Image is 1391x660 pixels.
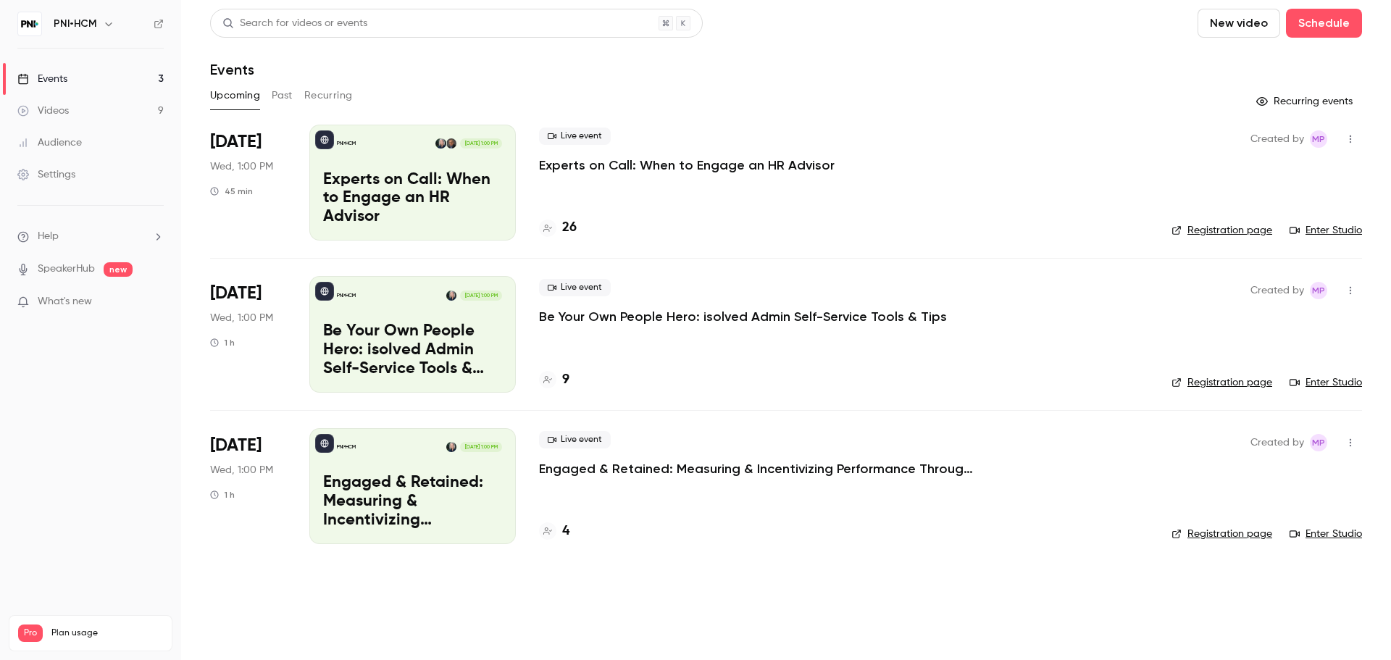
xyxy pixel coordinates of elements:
[210,61,254,78] h1: Events
[210,130,262,154] span: [DATE]
[210,311,273,325] span: Wed, 1:00 PM
[210,276,286,392] div: Oct 15 Wed, 1:00 PM (America/New York)
[309,276,516,392] a: Be Your Own People Hero: isolved Admin Self-Service Tools & TipsPNI•HCMAmy Miller[DATE] 1:00 PMBe...
[337,140,356,147] p: PNI•HCM
[210,337,235,348] div: 1 h
[210,84,260,107] button: Upcoming
[38,294,92,309] span: What's new
[435,138,446,149] img: Amy Miller
[210,282,262,305] span: [DATE]
[1198,9,1280,38] button: New video
[539,522,569,541] a: 4
[460,442,501,452] span: [DATE] 1:00 PM
[323,171,502,227] p: Experts on Call: When to Engage an HR Advisor
[1250,282,1304,299] span: Created by
[539,370,569,390] a: 9
[309,125,516,241] a: Experts on Call: When to Engage an HR AdvisorPNI•HCMKyle WadeAmy Miller[DATE] 1:00 PMExperts on C...
[539,128,611,145] span: Live event
[210,185,253,197] div: 45 min
[1290,375,1362,390] a: Enter Studio
[539,279,611,296] span: Live event
[337,292,356,299] p: PNI•HCM
[210,489,235,501] div: 1 h
[539,308,947,325] a: Be Your Own People Hero: isolved Admin Self-Service Tools & Tips
[1171,223,1272,238] a: Registration page
[1312,282,1325,299] span: MP
[1310,434,1327,451] span: Melissa Pisarski
[1250,90,1362,113] button: Recurring events
[1171,375,1272,390] a: Registration page
[460,291,501,301] span: [DATE] 1:00 PM
[539,460,974,477] a: Engaged & Retained: Measuring & Incentivizing Performance Through Engagement
[304,84,353,107] button: Recurring
[562,218,577,238] h4: 26
[323,322,502,378] p: Be Your Own People Hero: isolved Admin Self-Service Tools & Tips
[1310,130,1327,148] span: Melissa Pisarski
[562,522,569,541] h4: 4
[210,159,273,174] span: Wed, 1:00 PM
[18,12,41,35] img: PNI•HCM
[1286,9,1362,38] button: Schedule
[1290,223,1362,238] a: Enter Studio
[17,72,67,86] div: Events
[18,625,43,642] span: Pro
[51,627,163,639] span: Plan usage
[1250,130,1304,148] span: Created by
[17,229,164,244] li: help-dropdown-opener
[446,138,456,149] img: Kyle Wade
[38,262,95,277] a: SpeakerHub
[446,442,456,452] img: Amy Miller
[562,370,569,390] h4: 9
[1290,527,1362,541] a: Enter Studio
[272,84,293,107] button: Past
[539,218,577,238] a: 26
[210,125,286,241] div: Sep 17 Wed, 1:00 PM (America/New York)
[1312,130,1325,148] span: MP
[446,291,456,301] img: Amy Miller
[323,474,502,530] p: Engaged & Retained: Measuring & Incentivizing Performance Through Engagement
[38,229,59,244] span: Help
[54,17,97,31] h6: PNI•HCM
[1250,434,1304,451] span: Created by
[17,167,75,182] div: Settings
[337,443,356,451] p: PNI•HCM
[17,104,69,118] div: Videos
[460,138,501,149] span: [DATE] 1:00 PM
[309,428,516,544] a: Engaged & Retained: Measuring & Incentivizing Performance Through EngagementPNI•HCMAmy Miller[DAT...
[1310,282,1327,299] span: Melissa Pisarski
[104,262,133,277] span: new
[210,463,273,477] span: Wed, 1:00 PM
[539,431,611,448] span: Live event
[210,428,286,544] div: Nov 12 Wed, 1:00 PM (America/New York)
[1312,434,1325,451] span: MP
[146,296,164,309] iframe: Noticeable Trigger
[210,434,262,457] span: [DATE]
[1171,527,1272,541] a: Registration page
[222,16,367,31] div: Search for videos or events
[17,135,82,150] div: Audience
[539,156,835,174] a: Experts on Call: When to Engage an HR Advisor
